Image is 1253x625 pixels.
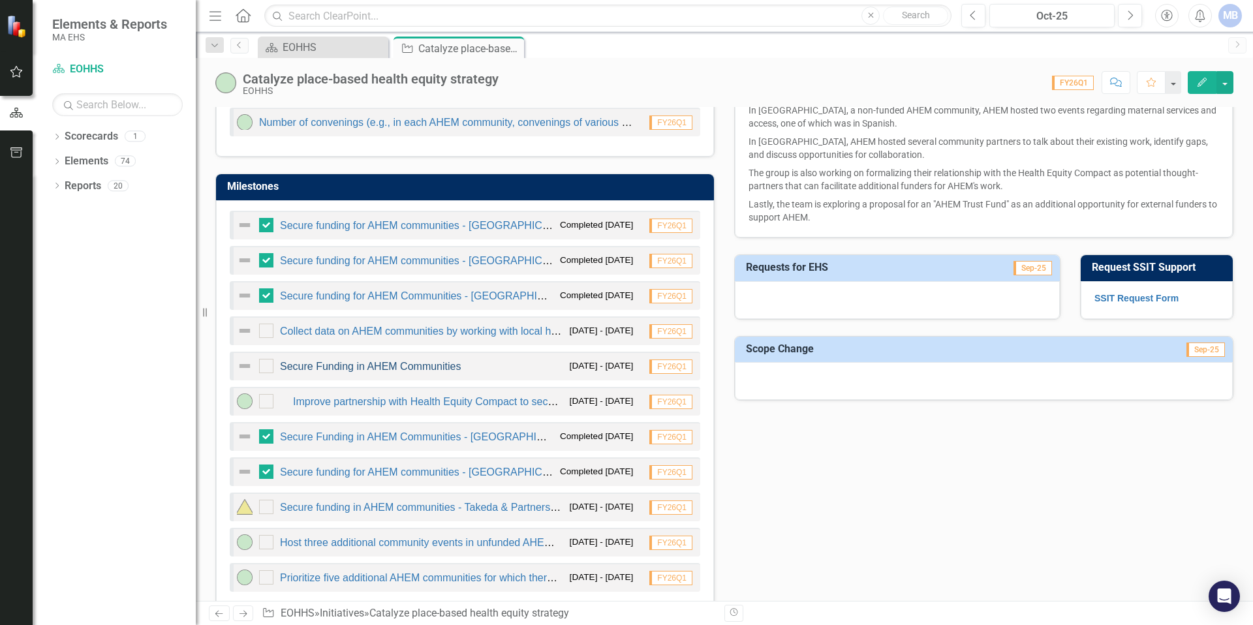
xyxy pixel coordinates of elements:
img: Not Defined [237,252,253,268]
span: Sep-25 [1186,343,1225,357]
span: FY26Q1 [649,536,692,550]
small: Completed [DATE] [560,430,633,442]
h3: Scope Change [746,343,1049,355]
span: FY26Q1 [649,395,692,409]
a: Host three additional community events in unfunded AHEM communities. [280,537,617,548]
span: FY26Q1 [649,324,692,339]
div: Oct-25 [994,8,1110,24]
p: In [GEOGRAPHIC_DATA], a non-funded AHEM community, AHEM hosted two events regarding maternal serv... [749,101,1219,132]
a: Elements [65,154,108,169]
img: Not Defined [237,429,253,444]
p: The group is also working on formalizing their relationship with the Health Equity Compact as pot... [749,164,1219,195]
small: Completed [DATE] [560,254,633,266]
a: EOHHS [261,39,385,55]
button: Search [883,7,948,25]
a: Secure funding for AHEM communities - [GEOGRAPHIC_DATA] [280,466,578,478]
span: Search [902,10,930,20]
span: Sep-25 [1013,261,1052,275]
small: Completed [DATE] [560,219,633,231]
a: Improve partnership with Health Equity Compact to secure funding for more AHEM communities [293,396,736,407]
a: Secure funding for AHEM Communities - [GEOGRAPHIC_DATA] [280,290,580,301]
img: Not Defined [237,323,253,339]
span: FY26Q1 [649,115,692,130]
img: At-risk [237,499,253,515]
small: [DATE] - [DATE] [570,536,634,548]
span: FY26Q1 [1052,76,1094,90]
small: [DATE] - [DATE] [570,324,634,337]
div: EOHHS [243,86,499,96]
img: Not Defined [237,288,253,303]
small: [DATE] - [DATE] [570,395,634,407]
a: Prioritize five additional AHEM communities for which there is no identified funder. [280,572,657,583]
div: Open Intercom Messenger [1209,581,1240,612]
span: Elements & Reports [52,16,167,32]
a: SSIT Request Form [1094,293,1179,303]
a: Collect data on AHEM communities by working with local health experts [280,326,611,337]
span: FY26Q1 [649,571,692,585]
a: Initiatives [320,607,364,619]
small: Completed [DATE] [560,465,633,478]
a: EOHHS [52,62,183,77]
div: Catalyze place-based health equity strategy [243,72,499,86]
button: MB [1218,4,1242,27]
img: On-track [237,393,253,409]
img: Not Defined [237,217,253,233]
img: On-track [237,534,253,550]
div: Catalyze place-based health equity strategy [369,607,569,619]
span: FY26Q1 [649,359,692,374]
input: Search Below... [52,93,183,116]
span: FY26Q1 [649,465,692,480]
button: Oct-25 [989,4,1115,27]
small: [DATE] - [DATE] [570,571,634,583]
div: EOHHS [283,39,385,55]
a: Scorecards [65,129,118,144]
div: 1 [125,131,146,142]
span: FY26Q1 [649,219,692,233]
img: On-track [215,72,236,93]
p: In [GEOGRAPHIC_DATA], AHEM hosted several community partners to talk about their existing work, i... [749,132,1219,164]
a: Secure Funding in AHEM Communities - [GEOGRAPHIC_DATA] ([GEOGRAPHIC_DATA], [GEOGRAPHIC_DATA], [GE... [280,431,927,442]
span: FY26Q1 [649,430,692,444]
p: Lastly, the team is exploring a proposal for an "AHEM Trust Fund" as an additional opportunity fo... [749,195,1219,224]
img: On-track [237,570,253,585]
a: Number of convenings (e.g., in each AHEM community, convenings of various industry partners, etc.) [259,117,726,128]
span: FY26Q1 [649,289,692,303]
img: On-track [237,114,253,130]
div: Catalyze place-based health equity strategy [418,40,521,57]
a: Secure funding for AHEM communities - [GEOGRAPHIC_DATA], [GEOGRAPHIC_DATA][PERSON_NAME][GEOGRAPHI... [280,220,886,231]
a: Secure Funding in AHEM Communities [280,361,461,372]
a: Reports [65,179,101,194]
a: Secure funding in AHEM communities - Takeda & Partners in Health [280,502,595,513]
small: [DATE] - [DATE] [570,359,634,372]
img: ClearPoint Strategy [7,14,29,37]
small: MA EHS [52,32,167,42]
input: Search ClearPoint... [264,5,951,27]
div: 20 [108,180,129,191]
span: FY26Q1 [649,254,692,268]
a: EOHHS [281,607,315,619]
div: 74 [115,156,136,167]
h3: Requests for EHS [746,262,953,273]
small: Completed [DATE] [560,289,633,301]
img: Not Defined [237,464,253,480]
span: FY26Q1 [649,500,692,515]
h3: Milestones [227,181,707,192]
div: » » [262,606,715,621]
a: Secure funding for AHEM communities - [GEOGRAPHIC_DATA] [280,255,578,266]
h3: Request SSIT Support [1092,262,1226,273]
small: [DATE] - [DATE] [570,500,634,513]
img: Not Defined [237,358,253,374]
